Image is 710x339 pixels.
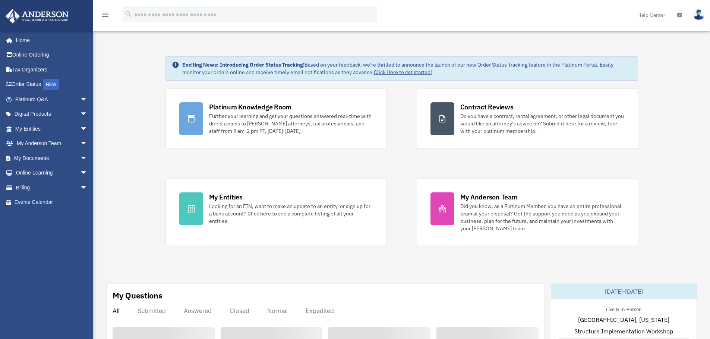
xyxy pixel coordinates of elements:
span: arrow_drop_down [80,151,95,166]
div: My Questions [113,290,162,301]
a: My Documentsarrow_drop_down [5,151,99,166]
i: search [124,10,133,18]
div: Expedited [306,307,334,314]
div: Did you know, as a Platinum Member, you have an entire professional team at your disposal? Get th... [460,202,624,232]
img: User Pic [693,9,704,20]
a: Platinum Q&Aarrow_drop_down [5,92,99,107]
div: All [113,307,120,314]
a: My Entitiesarrow_drop_down [5,121,99,136]
strong: Exciting News: Introducing Order Status Tracking! [182,61,304,68]
div: Answered [184,307,212,314]
div: Do you have a contract, rental agreement, or other legal document you would like an attorney's ad... [460,112,624,135]
a: menu [101,13,110,19]
span: arrow_drop_down [80,92,95,107]
a: Platinum Knowledge Room Further your learning and get your questions answered real-time with dire... [165,89,387,149]
a: Home [5,33,95,48]
a: Tax Organizers [5,62,99,77]
img: Anderson Advisors Platinum Portal [3,9,71,23]
a: Billingarrow_drop_down [5,180,99,195]
div: Platinum Knowledge Room [209,102,292,112]
div: My Anderson Team [460,192,518,202]
div: Based on your feedback, we're thrilled to announce the launch of our new Order Status Tracking fe... [182,61,632,76]
div: Closed [230,307,249,314]
a: Contract Reviews Do you have a contract, rental agreement, or other legal document you would like... [417,89,638,149]
div: Normal [267,307,288,314]
div: NEW [43,79,59,90]
span: arrow_drop_down [80,180,95,195]
div: My Entities [209,192,243,202]
i: menu [101,10,110,19]
span: arrow_drop_down [80,136,95,151]
a: Click Here to get started! [374,69,432,76]
a: Order StatusNEW [5,77,99,92]
span: [GEOGRAPHIC_DATA], [US_STATE] [578,315,669,324]
div: Contract Reviews [460,102,514,112]
a: Events Calendar [5,195,99,210]
span: arrow_drop_down [80,166,95,181]
span: Structure Implementation Workshop [574,327,673,336]
a: Online Learningarrow_drop_down [5,166,99,180]
div: Looking for an EIN, want to make an update to an entity, or sign up for a bank account? Click her... [209,202,373,225]
a: My Anderson Teamarrow_drop_down [5,136,99,151]
a: Digital Productsarrow_drop_down [5,107,99,122]
span: arrow_drop_down [80,107,95,122]
a: My Entities Looking for an EIN, want to make an update to an entity, or sign up for a bank accoun... [165,179,387,246]
div: [DATE]-[DATE] [551,284,697,299]
span: arrow_drop_down [80,121,95,137]
div: Submitted [138,307,166,314]
div: Further your learning and get your questions answered real-time with direct access to [PERSON_NAM... [209,112,373,135]
a: My Anderson Team Did you know, as a Platinum Member, you have an entire professional team at your... [417,179,638,246]
div: Live & In-Person [600,305,647,313]
a: Online Ordering [5,48,99,63]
